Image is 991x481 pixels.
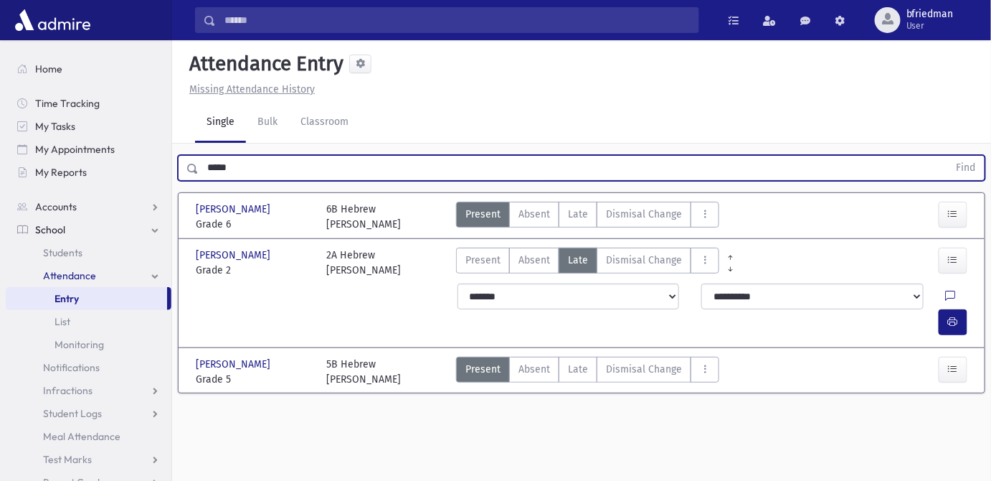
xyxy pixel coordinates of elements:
[196,202,273,217] span: [PERSON_NAME]
[189,83,315,95] u: Missing Attendance History
[6,287,167,310] a: Entry
[35,97,100,110] span: Time Tracking
[568,253,588,268] span: Late
[6,115,171,138] a: My Tasks
[43,384,93,397] span: Infractions
[6,218,171,241] a: School
[456,357,719,387] div: AttTypes
[196,372,313,387] span: Grade 5
[6,310,171,333] a: List
[43,361,100,374] span: Notifications
[43,246,82,259] span: Students
[327,357,402,387] div: 5B Hebrew [PERSON_NAME]
[196,357,273,372] span: [PERSON_NAME]
[606,362,682,377] span: Dismisal Change
[184,83,315,95] a: Missing Attendance History
[43,269,96,282] span: Attendance
[518,253,550,268] span: Absent
[196,248,273,263] span: [PERSON_NAME]
[54,315,70,328] span: List
[606,253,682,268] span: Dismisal Change
[465,362,501,377] span: Present
[6,448,171,471] a: Test Marks
[327,202,402,232] div: 6B Hebrew [PERSON_NAME]
[456,248,719,278] div: AttTypes
[6,138,171,161] a: My Appointments
[196,217,313,232] span: Grade 6
[6,161,171,184] a: My Reports
[54,338,104,351] span: Monitoring
[196,263,313,278] span: Grade 2
[43,430,120,443] span: Meal Attendance
[11,6,94,34] img: AdmirePro
[246,103,289,143] a: Bulk
[456,202,719,232] div: AttTypes
[6,195,171,218] a: Accounts
[465,207,501,222] span: Present
[6,264,171,287] a: Attendance
[906,9,954,20] span: bfriedman
[606,207,682,222] span: Dismisal Change
[6,356,171,379] a: Notifications
[518,207,550,222] span: Absent
[6,57,171,80] a: Home
[948,156,985,180] button: Find
[6,333,171,356] a: Monitoring
[518,362,550,377] span: Absent
[216,7,698,33] input: Search
[568,362,588,377] span: Late
[35,143,115,156] span: My Appointments
[43,453,92,466] span: Test Marks
[184,52,343,76] h5: Attendance Entry
[6,402,171,425] a: Student Logs
[6,379,171,402] a: Infractions
[35,223,65,236] span: School
[54,292,79,305] span: Entry
[195,103,246,143] a: Single
[6,92,171,115] a: Time Tracking
[35,166,87,179] span: My Reports
[35,120,75,133] span: My Tasks
[906,20,954,32] span: User
[6,241,171,264] a: Students
[465,253,501,268] span: Present
[568,207,588,222] span: Late
[289,103,360,143] a: Classroom
[35,62,62,75] span: Home
[35,200,77,213] span: Accounts
[43,407,102,420] span: Student Logs
[327,248,402,278] div: 2A Hebrew [PERSON_NAME]
[6,425,171,448] a: Meal Attendance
